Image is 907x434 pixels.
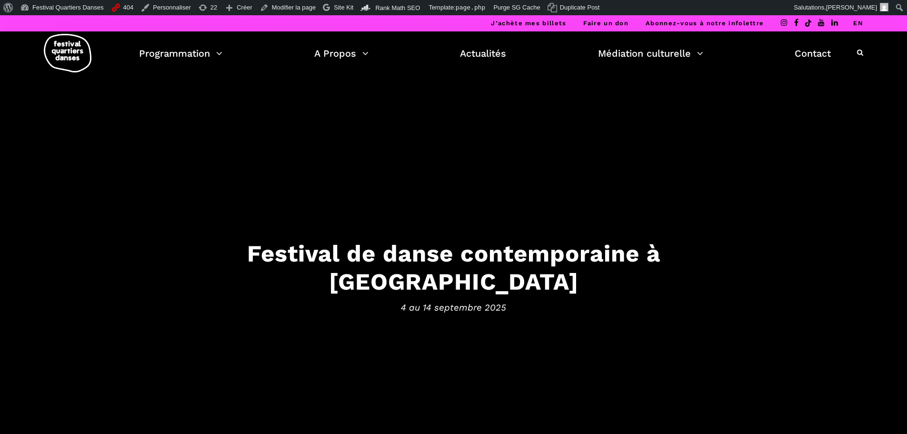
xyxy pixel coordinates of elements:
[456,4,486,11] span: page.php
[375,4,420,11] span: Rank Math SEO
[159,300,749,314] span: 4 au 14 septembre 2025
[853,20,863,27] a: EN
[583,20,628,27] a: Faire un don
[159,240,749,296] h3: Festival de danse contemporaine à [GEOGRAPHIC_DATA]
[334,4,353,11] span: Site Kit
[491,20,566,27] a: J’achète mes billets
[139,45,222,61] a: Programmation
[460,45,506,61] a: Actualités
[826,4,877,11] span: [PERSON_NAME]
[646,20,764,27] a: Abonnez-vous à notre infolettre
[598,45,703,61] a: Médiation culturelle
[314,45,369,61] a: A Propos
[795,45,831,61] a: Contact
[44,34,91,72] img: logo-fqd-med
